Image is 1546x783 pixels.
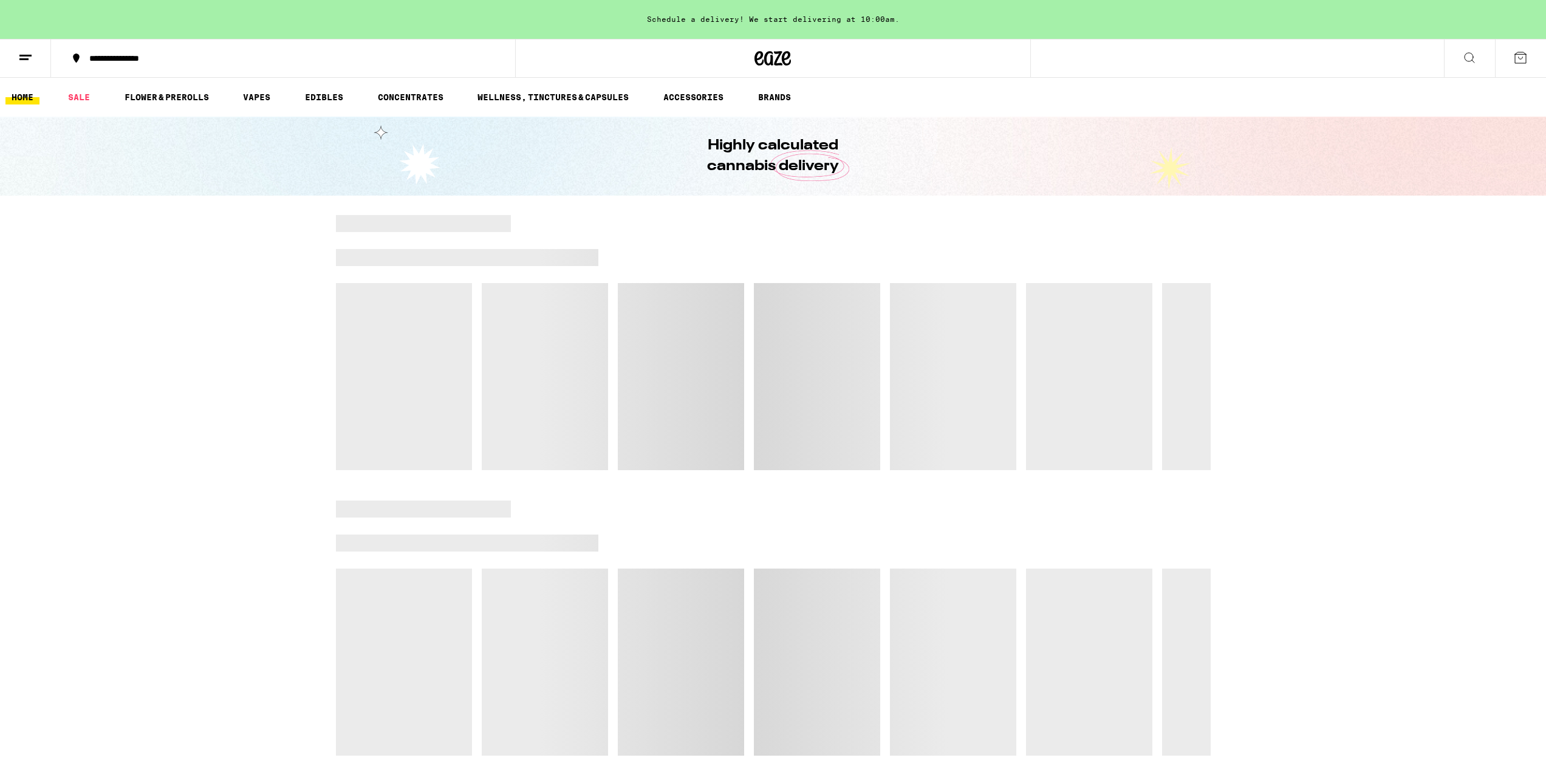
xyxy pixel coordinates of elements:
[372,90,450,104] a: CONCENTRATES
[657,90,730,104] a: ACCESSORIES
[237,90,276,104] a: VAPES
[118,90,215,104] a: FLOWER & PREROLLS
[5,90,39,104] a: HOME
[752,90,797,104] a: BRANDS
[673,135,874,177] h1: Highly calculated cannabis delivery
[471,90,635,104] a: WELLNESS, TINCTURES & CAPSULES
[299,90,349,104] a: EDIBLES
[62,90,96,104] a: SALE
